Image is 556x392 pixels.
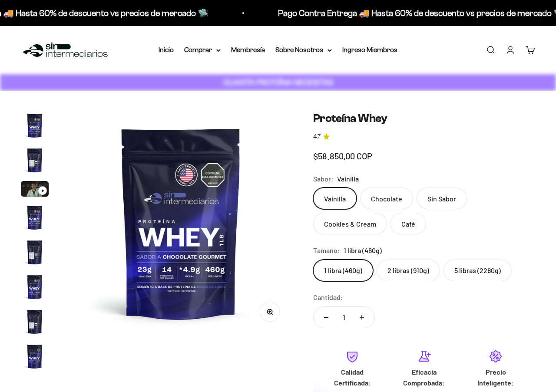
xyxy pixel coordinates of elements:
[21,204,49,231] img: Proteína Whey
[21,273,49,303] button: Ir al artículo 6
[159,46,174,53] a: Inicio
[313,245,340,256] legend: Tamaño:
[21,204,49,234] button: Ir al artículo 4
[344,245,382,256] span: 1 libra (460g)
[477,368,514,387] strong: Precio Inteligente:
[313,132,321,142] span: 4.7
[21,238,49,266] img: Proteína Whey
[313,149,372,163] sale-price: $58.850,00 COP
[21,146,49,174] img: Proteína Whey
[275,44,332,56] summary: Sobre Nosotros
[337,173,359,184] span: Vainilla
[349,307,374,328] button: Aumentar cantidad
[313,173,334,184] legend: Sabor:
[314,307,339,328] button: Reducir cantidad
[313,132,535,142] a: 4.74.7 de 5.0 estrellas
[313,112,535,125] h1: Proteína Whey
[21,273,49,301] img: Proteína Whey
[342,46,397,53] a: Ingreso Miembros
[21,146,49,177] button: Ir al artículo 2
[313,292,343,303] label: Cantidad:
[223,78,333,87] strong: CUANTA PROTEÍNA NECESITAS
[231,46,265,53] a: Membresía
[21,181,49,199] button: Ir al artículo 3
[21,112,49,142] button: Ir al artículo 1
[21,112,49,139] img: Proteína Whey
[334,368,371,387] strong: Calidad Certificada:
[21,343,49,373] button: Ir al artículo 8
[21,308,49,338] button: Ir al artículo 7
[21,308,49,336] img: Proteína Whey
[403,368,445,387] strong: Eficacia Comprobada:
[69,112,292,334] img: Proteína Whey
[21,343,49,370] img: Proteína Whey
[21,238,49,269] button: Ir al artículo 5
[184,44,221,56] summary: Comprar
